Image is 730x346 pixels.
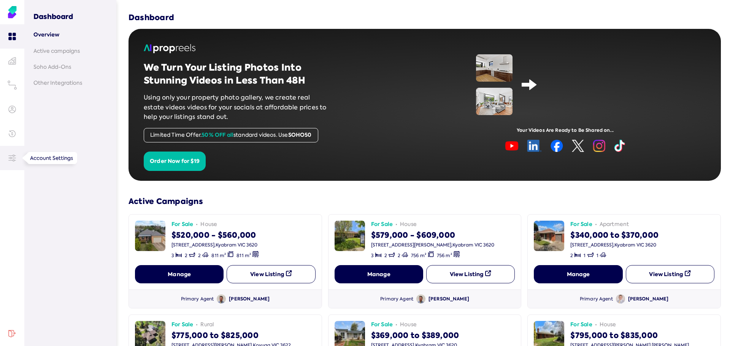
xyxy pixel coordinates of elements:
[217,294,226,303] img: Avatar of Steve Grima
[534,265,622,283] button: Manage
[171,228,262,240] div: $520,000 - $560,000
[135,221,165,251] img: image
[371,242,494,248] div: [STREET_ADDRESS][PERSON_NAME] , Kyabram VIC 3620
[616,294,625,303] img: Avatar of Justin Barnett
[428,296,469,302] div: [PERSON_NAME]
[144,61,330,87] h2: We Turn Your Listing Photos Into Stunning Videos in Less Than 48H
[335,221,365,251] img: image
[505,140,625,152] img: image
[144,157,206,165] a: Order Now for $19
[171,242,262,248] div: [STREET_ADDRESS] , Kyabram VIC 3620
[129,196,721,207] h3: Active Campaigns
[584,253,586,259] span: 1
[380,296,413,302] div: Primary Agent
[398,253,400,259] span: 2
[597,253,598,259] span: 1
[135,265,224,283] button: Manage
[236,253,251,259] span: 811 m²
[6,6,18,18] img: Soho Agent Portal Home
[229,296,270,302] div: [PERSON_NAME]
[416,294,425,303] img: Avatar of Steve Grima
[33,63,107,70] a: Soho Add-Ons
[144,93,330,122] p: Using only your property photo gallery, we create real estate videos videos for your socials at a...
[200,221,217,228] span: house
[129,12,174,23] h3: Dashboard
[371,321,393,329] span: For Sale
[171,253,174,259] span: 3
[371,253,374,259] span: 3
[211,253,226,259] span: 811 m²
[33,79,107,86] a: Other Integrations
[570,221,592,228] span: For Sale
[171,221,193,228] span: For Sale
[202,131,233,139] span: 50% OFF all
[411,253,426,259] span: 756 m²
[227,265,315,283] button: View Listing
[476,54,513,82] img: image
[400,221,417,228] span: house
[570,321,592,329] span: For Sale
[33,31,107,38] a: Overview
[371,329,462,341] div: $369,000 to $389,000
[400,321,417,329] span: house
[185,253,187,259] span: 2
[546,54,654,115] iframe: Demo
[33,47,107,54] a: Active campaigns
[371,221,393,228] span: For Sale
[580,296,613,302] div: Primary Agent
[570,242,659,248] div: [STREET_ADDRESS] , Kyabram VIC 3620
[200,321,214,329] span: rural
[628,296,669,302] div: [PERSON_NAME]
[371,228,494,240] div: $579,000 - $609,000
[144,152,206,171] button: Order Now for $19
[181,296,214,302] div: Primary Agent
[426,265,515,283] button: View Listing
[534,221,564,251] img: image
[335,265,423,283] button: Manage
[144,128,318,142] div: Limited Time Offer. standard videos. Use
[171,321,193,329] span: For Sale
[171,329,291,341] div: $775,000 to $825,000
[198,253,201,259] span: 2
[288,131,312,139] span: SOHO50
[570,253,573,259] span: 2
[570,329,714,341] div: $795,000 to $835,000
[600,321,616,329] span: house
[476,88,513,115] img: image
[425,127,706,134] div: Your Videos Are Ready to Be Shared on...
[626,265,714,283] button: View Listing
[384,253,387,259] span: 2
[437,253,452,259] span: 756 m²
[33,3,107,22] h3: Dashboard
[570,228,659,240] div: $340,000 to $370,000
[600,221,629,228] span: apartment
